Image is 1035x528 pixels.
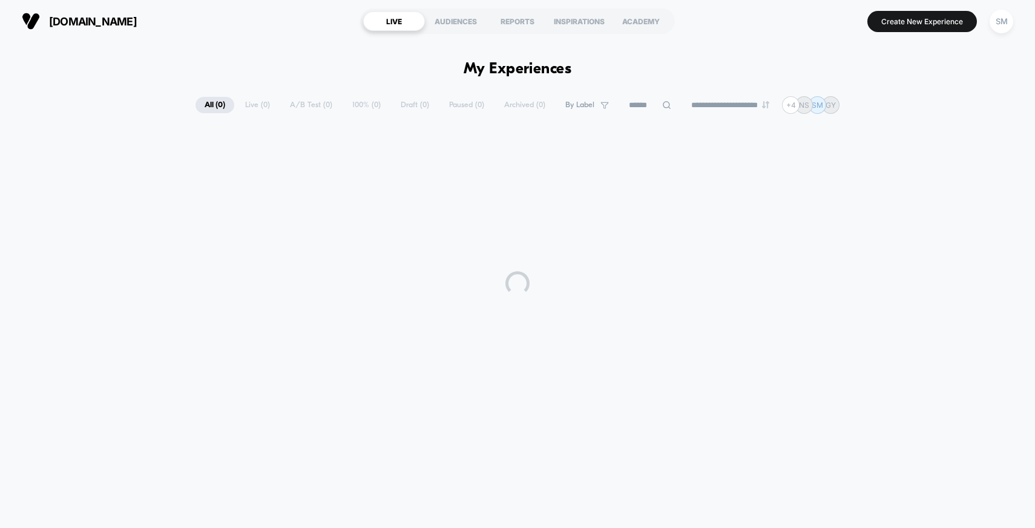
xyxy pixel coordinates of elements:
p: SM [812,101,823,110]
img: end [762,101,769,108]
h1: My Experiences [464,61,572,78]
div: INSPIRATIONS [548,12,610,31]
button: [DOMAIN_NAME] [18,12,140,31]
span: By Label [565,101,594,110]
div: AUDIENCES [425,12,487,31]
div: LIVE [363,12,425,31]
button: SM [986,9,1017,34]
div: REPORTS [487,12,548,31]
p: GY [826,101,836,110]
div: SM [990,10,1013,33]
button: Create New Experience [867,11,977,32]
span: [DOMAIN_NAME] [49,15,137,28]
img: Visually logo [22,12,40,30]
div: + 4 [782,96,800,114]
span: All ( 0 ) [195,97,234,113]
div: ACADEMY [610,12,672,31]
p: NS [799,101,809,110]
